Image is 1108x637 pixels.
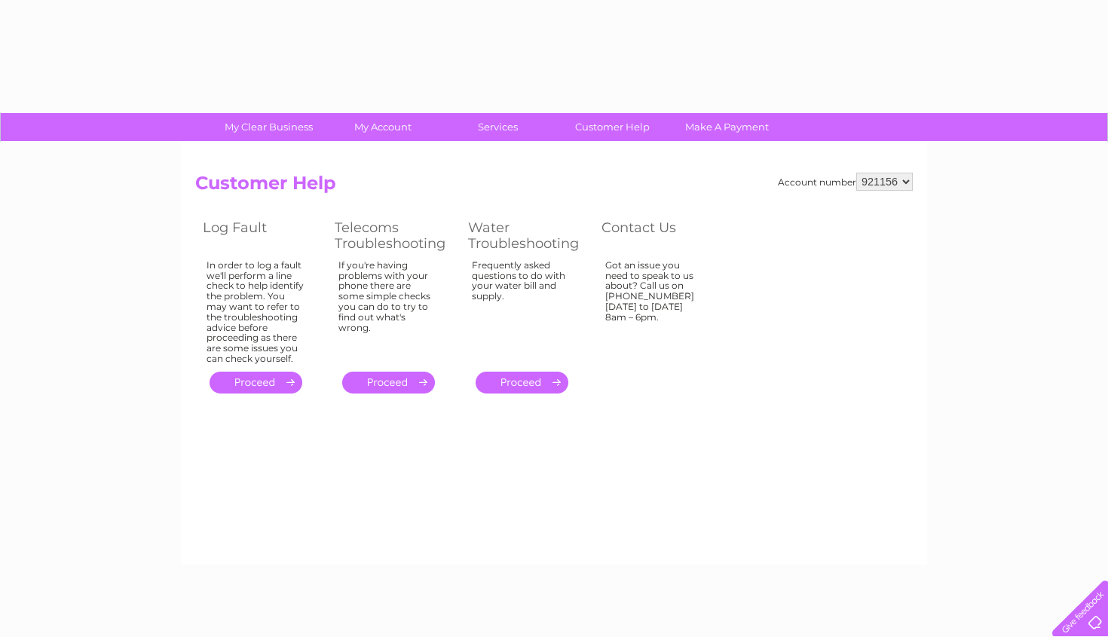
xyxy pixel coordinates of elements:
th: Contact Us [594,216,726,256]
a: Customer Help [550,113,675,141]
a: . [342,372,435,394]
div: Frequently asked questions to do with your water bill and supply. [472,260,571,358]
a: Services [436,113,560,141]
div: Account number [778,173,913,191]
a: Make A Payment [665,113,789,141]
a: . [476,372,568,394]
th: Water Troubleshooting [461,216,594,256]
h2: Customer Help [195,173,913,201]
div: In order to log a fault we'll perform a line check to help identify the problem. You may want to ... [207,260,305,364]
div: Got an issue you need to speak to us about? Call us on [PHONE_NUMBER] [DATE] to [DATE] 8am – 6pm. [605,260,703,358]
a: . [210,372,302,394]
a: My Account [321,113,445,141]
div: If you're having problems with your phone there are some simple checks you can do to try to find ... [338,260,438,358]
a: My Clear Business [207,113,331,141]
th: Log Fault [195,216,327,256]
th: Telecoms Troubleshooting [327,216,461,256]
